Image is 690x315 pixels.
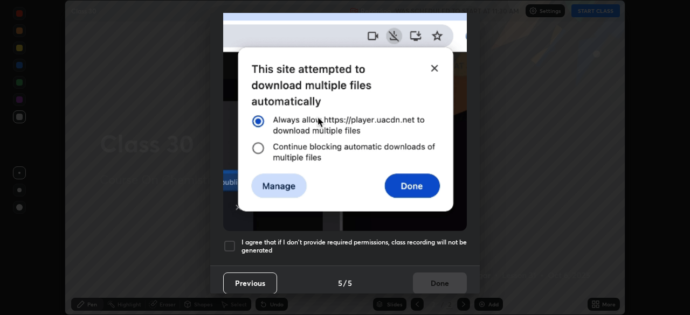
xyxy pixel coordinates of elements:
[343,277,347,289] h4: /
[223,272,277,294] button: Previous
[338,277,342,289] h4: 5
[348,277,352,289] h4: 5
[241,238,467,255] h5: I agree that if I don't provide required permissions, class recording will not be generated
